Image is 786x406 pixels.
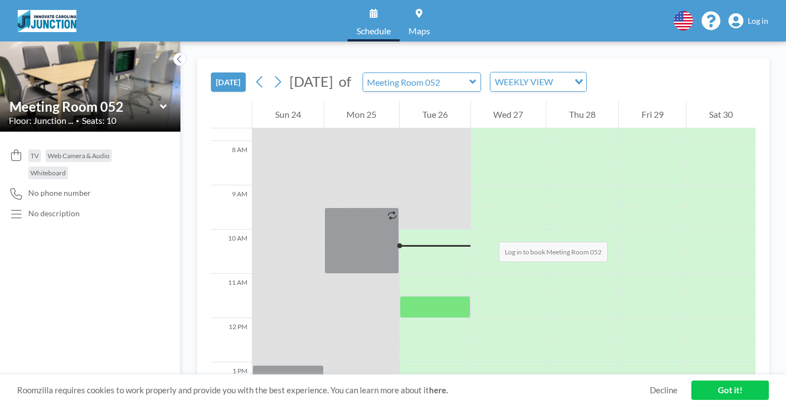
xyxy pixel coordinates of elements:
a: Got it! [691,381,769,400]
span: Maps [408,27,430,35]
span: Schedule [356,27,391,35]
div: 12 PM [211,318,252,362]
span: No phone number [28,188,91,198]
input: Search for option [556,75,568,89]
div: Sat 30 [686,101,756,128]
div: Tue 26 [400,101,470,128]
a: Decline [650,385,678,395]
div: Thu 28 [546,101,618,128]
span: WEEKLY VIEW [493,75,555,89]
img: organization-logo [18,10,76,32]
div: Sun 24 [252,101,324,128]
button: [DATE] [211,72,246,92]
div: 9 AM [211,185,252,230]
div: Wed 27 [471,101,546,128]
span: Log in [748,16,768,26]
span: Log in to book Meeting Room 052 [499,242,608,262]
div: 10 AM [211,230,252,274]
div: 11 AM [211,274,252,318]
span: Web Camera & Audio [48,152,110,160]
div: Fri 29 [619,101,686,128]
input: Meeting Room 052 [363,73,469,91]
input: Meeting Room 052 [9,98,160,114]
span: TV [30,152,39,160]
a: here. [429,385,448,395]
span: Roomzilla requires cookies to work properly and provide you with the best experience. You can lea... [17,385,650,395]
div: Search for option [490,72,586,91]
div: No description [28,209,80,218]
div: 8 AM [211,141,252,185]
span: [DATE] [289,73,333,90]
div: Mon 25 [324,101,400,128]
span: Floor: Junction ... [9,115,73,126]
a: Log in [728,13,768,29]
span: of [339,73,351,90]
span: Seats: 10 [82,115,116,126]
span: Whiteboard [30,169,66,177]
span: • [76,117,79,124]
